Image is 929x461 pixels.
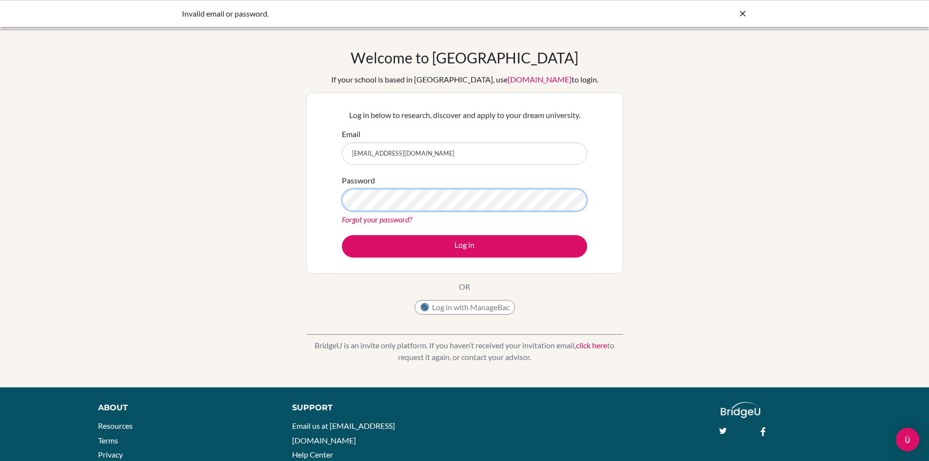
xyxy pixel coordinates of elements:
[508,75,572,84] a: [DOMAIN_NAME]
[342,235,587,258] button: Log in
[98,450,123,459] a: Privacy
[721,402,760,418] img: logo_white@2x-f4f0deed5e89b7ecb1c2cc34c3e3d731f90f0f143d5ea2071677605dd97b5244.png
[576,341,607,350] a: click here
[98,436,118,445] a: Terms
[342,109,587,121] p: Log in below to research, discover and apply to your dream university.
[331,74,598,85] div: If your school is based in [GEOGRAPHIC_DATA], use to login.
[459,281,470,293] p: OR
[342,215,412,224] a: Forgot your password?
[292,402,453,414] div: Support
[351,49,578,66] h1: Welcome to [GEOGRAPHIC_DATA]
[896,428,919,451] div: Open Intercom Messenger
[292,421,395,445] a: Email us at [EMAIL_ADDRESS][DOMAIN_NAME]
[98,421,133,430] a: Resources
[306,340,623,363] p: BridgeU is an invite only platform. If you haven’t received your invitation email, to request it ...
[98,402,270,414] div: About
[182,8,601,20] div: Invalid email or password.
[342,128,360,140] label: Email
[342,175,375,186] label: Password
[292,450,333,459] a: Help Center
[415,300,515,315] button: Log in with ManageBac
